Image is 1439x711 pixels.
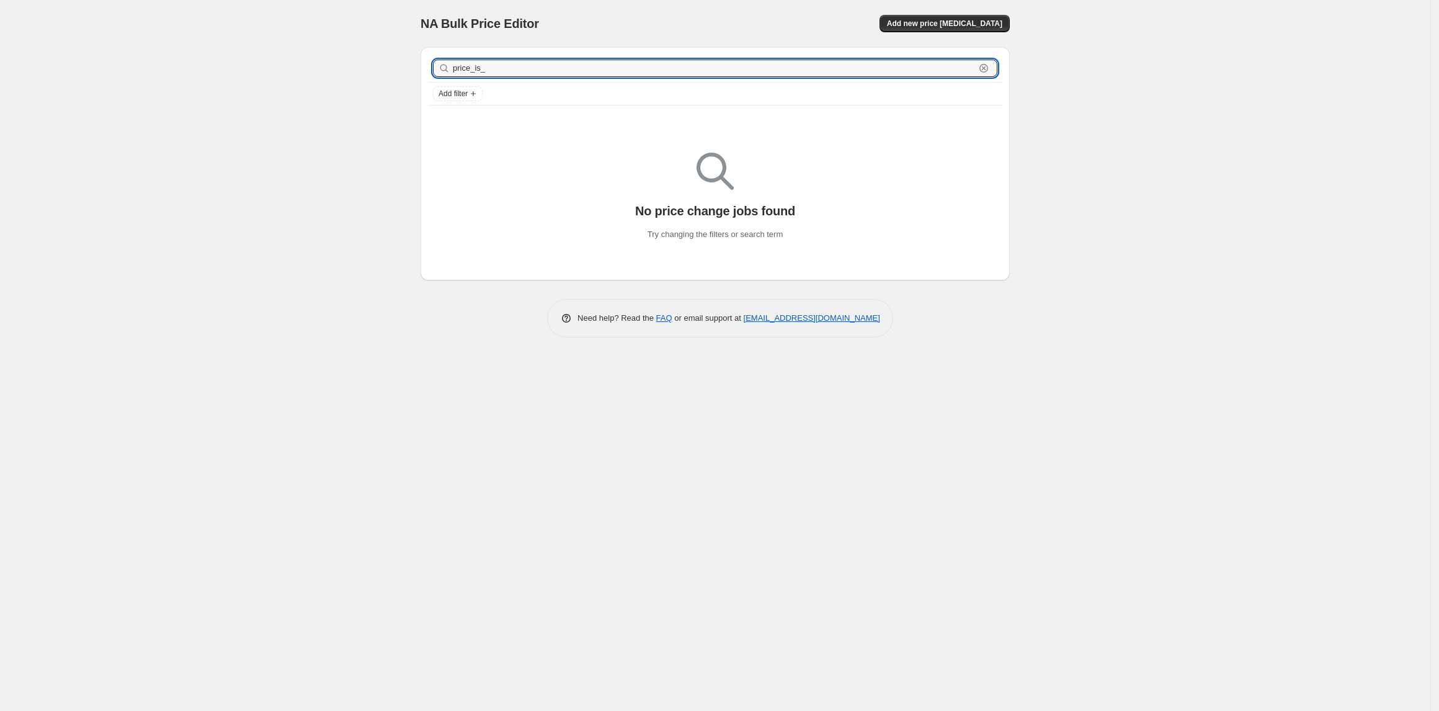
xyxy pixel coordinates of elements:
p: No price change jobs found [635,203,795,218]
span: NA Bulk Price Editor [421,17,539,30]
span: Need help? Read the [577,313,656,323]
button: Add new price [MEDICAL_DATA] [880,15,1010,32]
a: [EMAIL_ADDRESS][DOMAIN_NAME] [744,313,880,323]
span: Add filter [439,89,468,99]
button: Clear [978,62,990,74]
a: FAQ [656,313,672,323]
p: Try changing the filters or search term [648,228,783,241]
button: Add filter [433,86,483,101]
span: Add new price [MEDICAL_DATA] [887,19,1002,29]
img: Empty search results [697,153,734,190]
span: or email support at [672,313,744,323]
